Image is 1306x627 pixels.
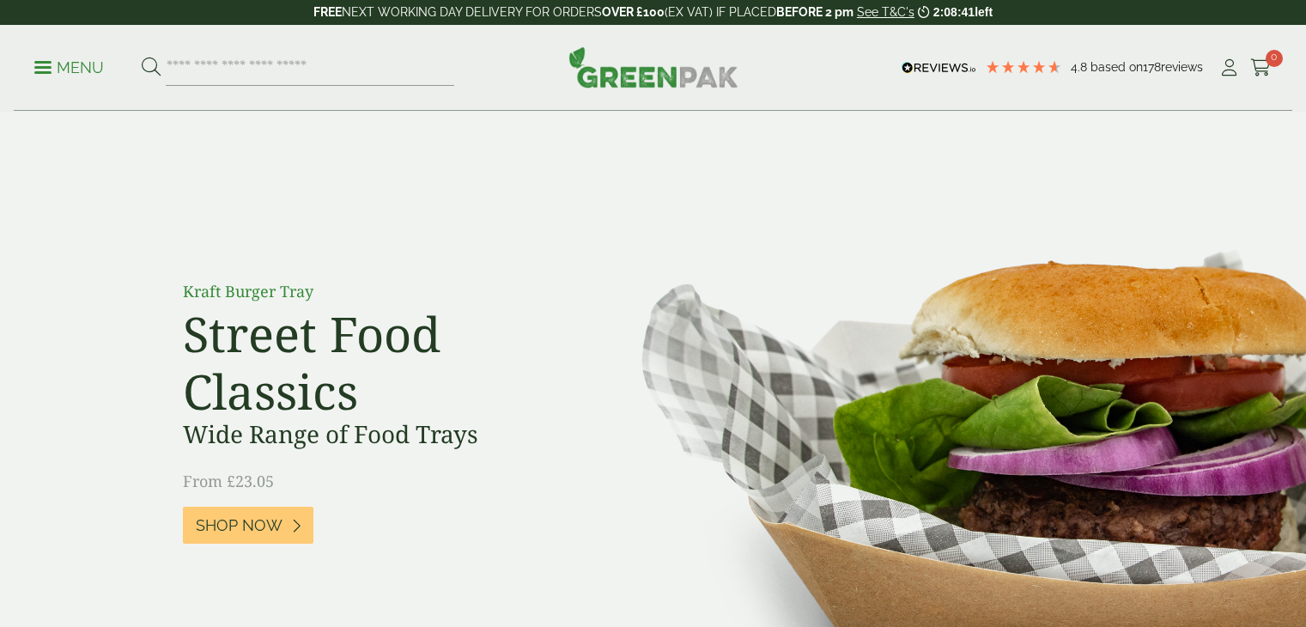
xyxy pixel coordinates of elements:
[776,5,853,19] strong: BEFORE 2 pm
[933,5,975,19] span: 2:08:41
[34,58,104,75] a: Menu
[1266,50,1283,67] span: 0
[1090,60,1143,74] span: Based on
[568,46,738,88] img: GreenPak Supplies
[34,58,104,78] p: Menu
[1218,59,1240,76] i: My Account
[183,507,313,544] a: Shop Now
[196,516,282,535] span: Shop Now
[1250,59,1272,76] i: Cart
[183,305,569,420] h2: Street Food Classics
[975,5,993,19] span: left
[602,5,665,19] strong: OVER £100
[313,5,342,19] strong: FREE
[183,471,274,491] span: From £23.05
[1143,60,1161,74] span: 178
[183,420,569,449] h3: Wide Range of Food Trays
[985,59,1062,75] div: 4.78 Stars
[1161,60,1203,74] span: reviews
[183,280,569,303] p: Kraft Burger Tray
[857,5,914,19] a: See T&C's
[902,62,976,74] img: REVIEWS.io
[1250,55,1272,81] a: 0
[1071,60,1090,74] span: 4.8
